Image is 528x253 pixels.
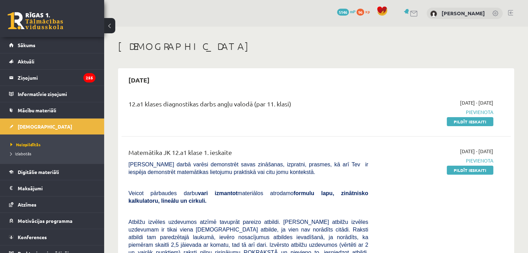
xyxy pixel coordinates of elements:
a: [DEMOGRAPHIC_DATA] [9,119,95,134]
span: 96 [357,9,364,16]
a: 5146 mP [337,9,355,14]
span: Aktuāli [18,58,34,64]
span: Mācību materiāli [18,107,56,113]
span: Motivācijas programma [18,218,73,224]
span: [DATE] - [DATE] [460,99,493,106]
h2: [DATE] [121,72,157,88]
span: 5146 [337,9,349,16]
legend: Ziņojumi [18,70,95,86]
legend: Maksājumi [18,180,95,196]
a: Pildīt ieskaiti [447,117,493,126]
a: Rīgas 1. Tālmācības vidusskola [8,12,63,29]
a: Konferences [9,229,95,245]
span: Pievienota [379,108,493,116]
span: [PERSON_NAME] darbā varēsi demonstrēt savas zināšanas, izpratni, prasmes, kā arī Tev ir iespēja d... [128,162,368,175]
a: Maksājumi [9,180,95,196]
a: Atzīmes [9,197,95,212]
span: xp [365,9,370,14]
span: [DATE] - [DATE] [460,148,493,155]
a: Informatīvie ziņojumi [9,86,95,102]
span: Atzīmes [18,201,36,208]
span: Digitālie materiāli [18,169,59,175]
a: 96 xp [357,9,373,14]
a: Sākums [9,37,95,53]
a: Izlabotās [10,150,97,157]
img: Daniels Birziņš [430,10,437,17]
b: formulu lapu, zinātnisko kalkulatoru, lineālu un cirkuli. [128,190,368,204]
a: Motivācijas programma [9,213,95,229]
a: Pildīt ieskaiti [447,166,493,175]
div: 12.a1 klases diagnostikas darbs angļu valodā (par 11. klasi) [128,99,368,112]
span: mP [350,9,355,14]
a: Digitālie materiāli [9,164,95,180]
a: Mācību materiāli [9,102,95,118]
a: [PERSON_NAME] [442,10,485,17]
a: Ziņojumi255 [9,70,95,86]
b: vari izmantot [198,190,237,196]
span: Konferences [18,234,47,240]
span: Izlabotās [10,151,31,156]
span: Sākums [18,42,35,48]
span: Veicot pārbaudes darbu materiālos atrodamo [128,190,368,204]
a: Aktuāli [9,53,95,69]
div: Matemātika JK 12.a1 klase 1. ieskaite [128,148,368,160]
legend: Informatīvie ziņojumi [18,86,95,102]
h1: [DEMOGRAPHIC_DATA] [118,41,514,52]
i: 255 [83,73,95,82]
span: [DEMOGRAPHIC_DATA] [18,123,72,130]
span: Pievienota [379,157,493,164]
span: Neizpildītās [10,142,41,147]
a: Neizpildītās [10,141,97,148]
